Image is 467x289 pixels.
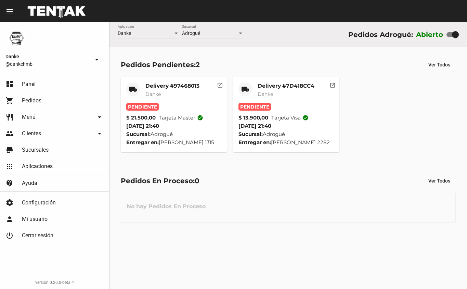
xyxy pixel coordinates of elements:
[22,147,49,153] span: Sucursales
[5,162,14,171] mat-icon: apps
[5,231,14,240] mat-icon: power_settings_new
[241,85,249,93] mat-icon: local_shipping
[5,279,104,286] div: version 0.20.0-beta.4
[258,83,314,89] mat-card-title: Delivery #7D418CC4
[5,113,14,121] mat-icon: restaurant
[238,130,334,138] div: Adrogué
[126,138,222,147] div: [PERSON_NAME] 1315
[238,103,271,111] span: Pendiente
[5,52,90,61] span: Danke
[238,138,334,147] div: [PERSON_NAME] 2282
[22,163,53,170] span: Aplicaciones
[5,179,14,187] mat-icon: contact_support
[428,178,450,184] span: Ver Todos
[22,216,48,223] span: Mi usuario
[5,27,27,49] img: 1d4517d0-56da-456b-81f5-6111ccf01445.png
[22,232,53,239] span: Cerrar sesión
[238,123,271,129] span: [DATE] 21:40
[126,130,222,138] div: Adrogué
[95,129,104,138] mat-icon: arrow_drop_down
[22,114,36,121] span: Menú
[121,59,200,70] div: Pedidos Pendientes:
[182,30,200,36] span: Adrogué
[121,196,211,217] h3: No hay Pedidos En Proceso
[5,97,14,105] mat-icon: shopping_cart
[238,139,271,146] strong: Entregar en:
[5,215,14,223] mat-icon: person
[416,29,443,40] label: Abierto
[5,61,90,67] span: @dankehmb
[238,114,268,122] strong: $ 13.900,00
[348,29,413,40] div: Pedidos Adrogué:
[95,113,104,121] mat-icon: arrow_drop_down
[118,30,131,36] span: Danke
[22,180,37,187] span: Ayuda
[159,114,203,122] span: Tarjeta master
[22,199,56,206] span: Configuración
[428,62,450,67] span: Ver Todos
[423,59,456,71] button: Ver Todos
[126,131,151,137] strong: Sucursal:
[121,175,199,186] div: Pedidos En Proceso:
[129,85,137,93] mat-icon: local_shipping
[5,7,14,15] mat-icon: menu
[5,146,14,154] mat-icon: store
[22,130,41,137] span: Clientes
[126,103,159,111] span: Pendiente
[5,199,14,207] mat-icon: settings
[423,175,456,187] button: Ver Todos
[126,123,159,129] span: [DATE] 21:40
[258,91,273,97] span: Danke
[195,177,199,185] span: 0
[22,81,36,88] span: Panel
[145,91,161,97] span: Danke
[217,81,223,87] mat-icon: open_in_new
[329,81,336,87] mat-icon: open_in_new
[126,114,156,122] strong: $ 21.500,00
[196,61,200,69] span: 2
[93,55,101,64] mat-icon: arrow_drop_down
[126,139,159,146] strong: Entregar en:
[145,83,199,89] mat-card-title: Delivery #97468013
[271,114,309,122] span: Tarjeta visa
[302,115,309,121] mat-icon: check_circle
[5,129,14,138] mat-icon: people
[5,80,14,88] mat-icon: dashboard
[22,97,41,104] span: Pedidos
[238,131,263,137] strong: Sucursal:
[197,115,203,121] mat-icon: check_circle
